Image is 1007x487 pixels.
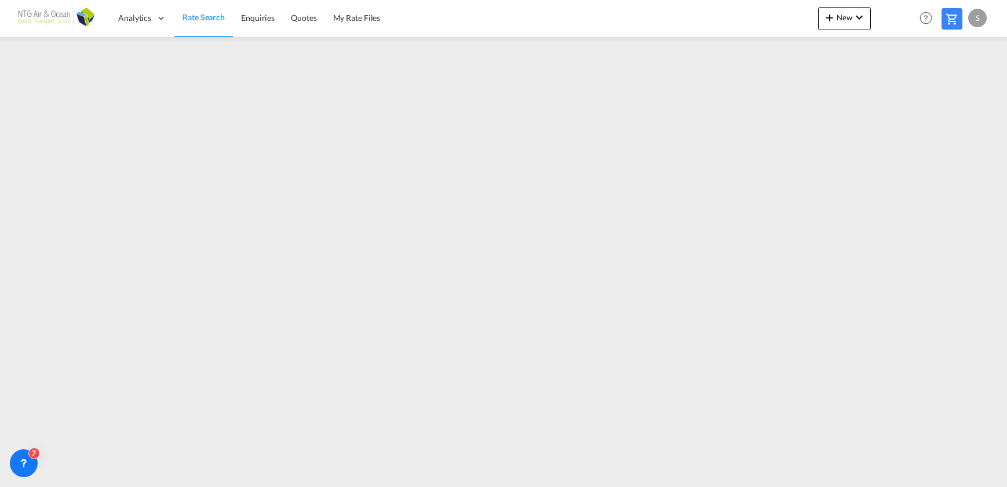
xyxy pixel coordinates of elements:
div: Help [916,8,942,29]
img: af31b1c0b01f11ecbc353f8e72265e29.png [17,5,96,31]
span: Analytics [118,12,151,24]
span: Quotes [291,13,316,23]
div: S [968,9,987,27]
span: My Rate Files [333,13,381,23]
span: New [823,13,866,22]
md-icon: icon-plus 400-fg [823,10,837,24]
span: Rate Search [183,12,225,22]
button: icon-plus 400-fgNewicon-chevron-down [818,7,871,30]
span: Enquiries [241,13,275,23]
md-icon: icon-chevron-down [852,10,866,24]
span: Help [916,8,936,28]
